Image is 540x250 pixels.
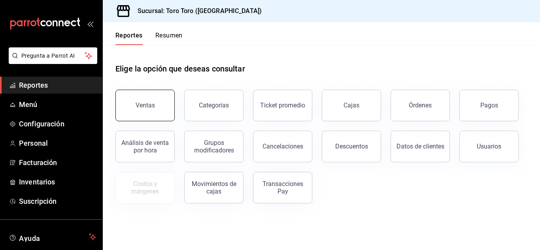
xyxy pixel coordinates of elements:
div: Costos y márgenes [121,180,170,195]
div: Datos de clientes [397,143,444,150]
div: Transacciones Pay [258,180,307,195]
span: Configuración [19,118,96,129]
a: Cajas [322,90,381,121]
div: Descuentos [335,143,368,150]
div: Análisis de venta por hora [121,139,170,154]
button: Categorías [184,90,244,121]
button: Contrata inventarios para ver este reporte [115,172,175,203]
button: Órdenes [391,90,450,121]
div: Usuarios [477,143,501,150]
div: Cancelaciones [262,143,303,150]
div: Categorías [199,102,229,109]
span: Inventarios [19,177,96,187]
button: Grupos modificadores [184,131,244,162]
span: Pregunta a Parrot AI [21,52,85,60]
div: navigation tabs [115,32,183,45]
button: Ticket promedio [253,90,312,121]
span: Reportes [19,80,96,90]
span: Ayuda [19,232,86,242]
button: Usuarios [459,131,519,162]
div: Movimientos de cajas [189,180,238,195]
div: Ventas [136,102,155,109]
button: Pagos [459,90,519,121]
h3: Sucursal: Toro Toro ([GEOGRAPHIC_DATA]) [131,6,262,16]
span: Suscripción [19,196,96,207]
button: Descuentos [322,131,381,162]
div: Cajas [344,101,360,110]
div: Ticket promedio [260,102,305,109]
button: Movimientos de cajas [184,172,244,203]
a: Pregunta a Parrot AI [6,57,97,66]
button: Ventas [115,90,175,121]
div: Grupos modificadores [189,139,238,154]
div: Órdenes [409,102,432,109]
button: open_drawer_menu [87,21,93,27]
div: Pagos [480,102,498,109]
button: Cancelaciones [253,131,312,162]
button: Pregunta a Parrot AI [9,47,97,64]
span: Personal [19,138,96,148]
span: Facturación [19,157,96,168]
button: Resumen [155,32,183,45]
button: Análisis de venta por hora [115,131,175,162]
button: Datos de clientes [391,131,450,162]
h1: Elige la opción que deseas consultar [115,63,245,75]
button: Transacciones Pay [253,172,312,203]
button: Reportes [115,32,143,45]
span: Menú [19,99,96,110]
